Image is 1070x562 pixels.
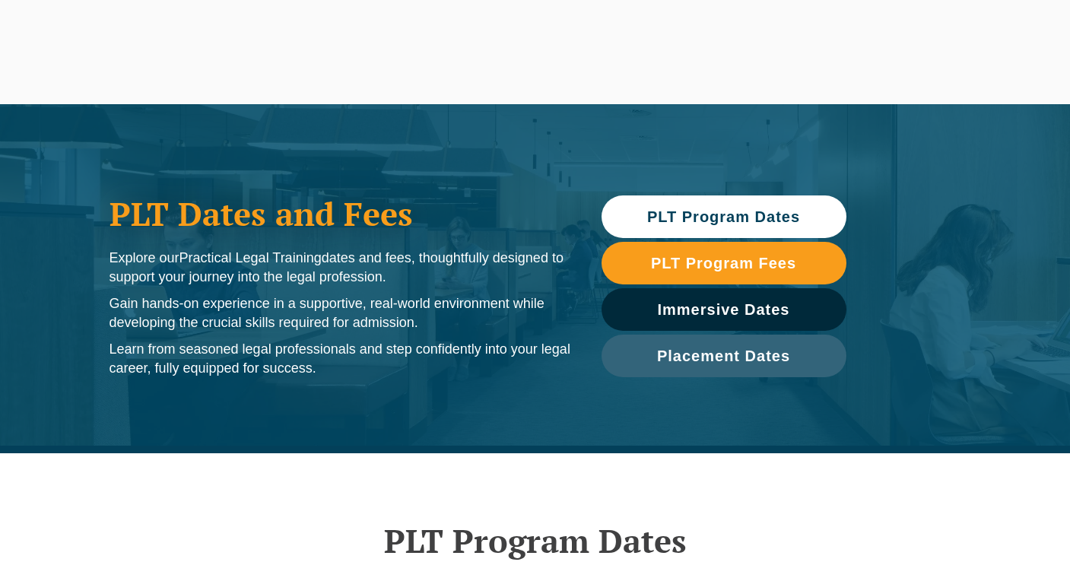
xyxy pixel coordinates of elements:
h2: PLT Program Dates [102,522,969,560]
p: Explore our dates and fees, thoughtfully designed to support your journey into the legal profession. [110,249,571,287]
a: PLT Program Fees [602,242,846,284]
span: PLT Program Dates [647,209,800,224]
span: Immersive Dates [658,302,790,317]
span: PLT Program Fees [651,256,796,271]
a: Placement Dates [602,335,846,377]
p: Learn from seasoned legal professionals and step confidently into your legal career, fully equipp... [110,340,571,378]
span: Practical Legal Training [179,250,322,265]
span: Placement Dates [657,348,790,364]
h1: PLT Dates and Fees [110,195,571,233]
a: PLT Program Dates [602,195,846,238]
p: Gain hands-on experience in a supportive, real-world environment while developing the crucial ski... [110,294,571,332]
a: Immersive Dates [602,288,846,331]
